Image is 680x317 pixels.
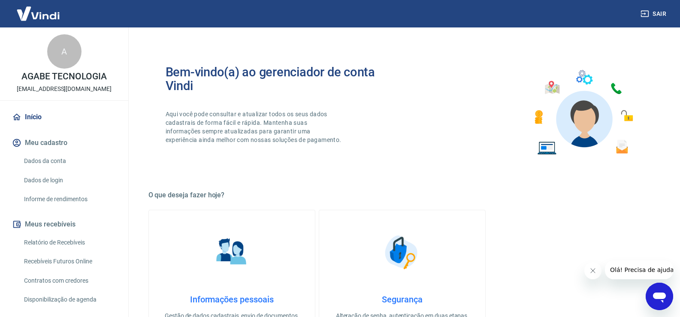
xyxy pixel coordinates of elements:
[21,72,106,81] p: AGABE TECNOLOGIA
[333,294,471,305] h4: Segurança
[163,294,301,305] h4: Informações pessoais
[210,231,253,274] img: Informações pessoais
[527,65,639,160] img: Imagem de um avatar masculino com diversos icones exemplificando as funcionalidades do gerenciado...
[148,191,656,199] h5: O que deseja fazer hoje?
[646,283,673,310] iframe: Botão para abrir a janela de mensagens
[10,108,118,127] a: Início
[10,215,118,234] button: Meus recebíveis
[21,272,118,290] a: Contratos com credores
[21,234,118,251] a: Relatório de Recebíveis
[584,262,601,279] iframe: Fechar mensagem
[10,133,118,152] button: Meu cadastro
[21,152,118,170] a: Dados da conta
[10,0,66,27] img: Vindi
[5,6,72,13] span: Olá! Precisa de ajuda?
[605,260,673,279] iframe: Mensagem da empresa
[17,85,112,94] p: [EMAIL_ADDRESS][DOMAIN_NAME]
[381,231,423,274] img: Segurança
[166,110,343,144] p: Aqui você pode consultar e atualizar todos os seus dados cadastrais de forma fácil e rápida. Mant...
[639,6,670,22] button: Sair
[21,172,118,189] a: Dados de login
[21,253,118,270] a: Recebíveis Futuros Online
[21,291,118,308] a: Disponibilização de agenda
[166,65,402,93] h2: Bem-vindo(a) ao gerenciador de conta Vindi
[21,190,118,208] a: Informe de rendimentos
[47,34,82,69] div: A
